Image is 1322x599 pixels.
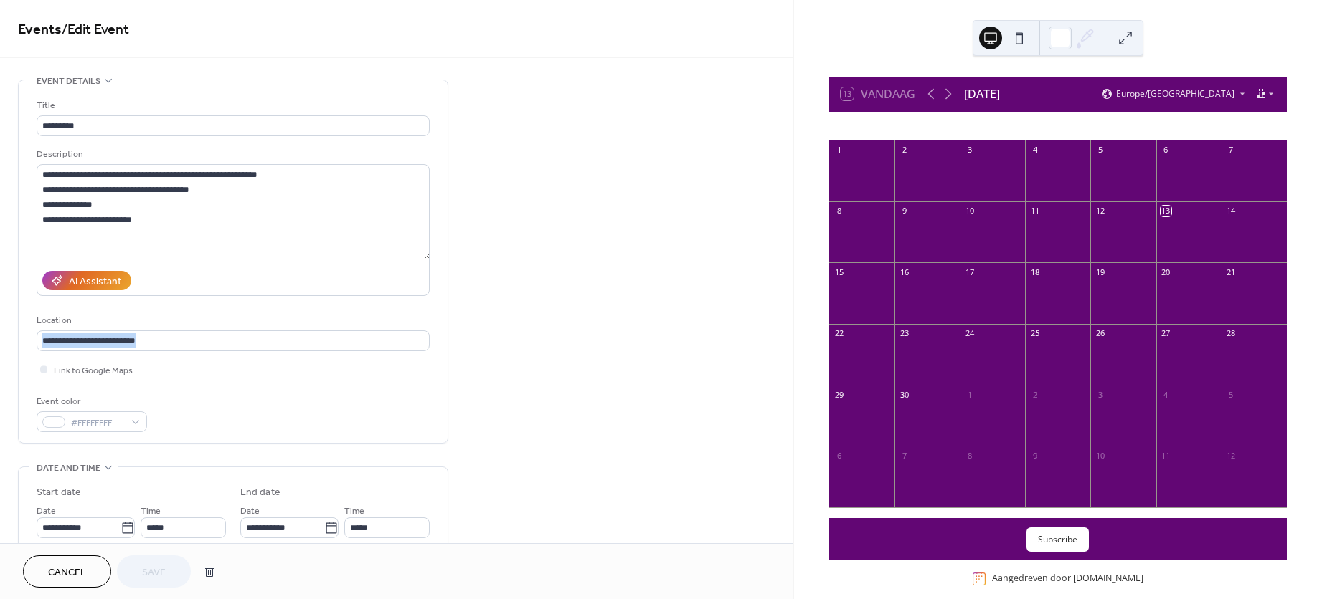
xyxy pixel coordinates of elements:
[1089,112,1151,140] div: vr.
[1029,145,1040,155] div: 4
[964,206,975,216] div: 10
[899,267,910,277] div: 16
[1226,206,1237,216] div: 14
[240,504,260,519] span: Date
[344,504,364,519] span: Time
[834,267,844,277] div: 15
[1073,572,1143,585] a: [DOMAIN_NAME]
[37,394,144,409] div: Event color
[37,147,427,162] div: Description
[1161,145,1171,155] div: 6
[1026,527,1089,552] button: Subscribe
[964,450,975,461] div: 8
[1226,389,1237,400] div: 5
[1161,450,1171,461] div: 11
[834,206,844,216] div: 8
[1095,328,1105,339] div: 26
[899,450,910,461] div: 7
[18,16,62,44] a: Events
[1213,112,1275,140] div: zo.
[37,313,427,328] div: Location
[1029,206,1040,216] div: 11
[62,16,129,44] span: / Edit Event
[71,416,124,431] span: #FFFFFFFF
[1116,90,1234,98] span: Europe/[GEOGRAPHIC_DATA]
[834,328,844,339] div: 22
[1161,267,1171,277] div: 20
[834,389,844,400] div: 29
[37,461,100,476] span: Date and time
[37,74,100,89] span: Event details
[1095,389,1105,400] div: 3
[141,504,161,519] span: Time
[1226,145,1237,155] div: 7
[1095,267,1105,277] div: 19
[1161,206,1171,216] div: 13
[992,572,1143,585] div: Aangedreven door
[964,85,1000,102] div: [DATE]
[48,565,86,580] span: Cancel
[69,274,121,289] div: AI Assistant
[965,112,1027,140] div: wo.
[240,485,280,500] div: End date
[964,389,975,400] div: 1
[902,112,965,140] div: di.
[42,271,131,290] button: AI Assistant
[964,328,975,339] div: 24
[1029,450,1040,461] div: 9
[899,328,910,339] div: 23
[1029,389,1040,400] div: 2
[37,504,56,519] span: Date
[841,112,903,140] div: ma.
[834,145,844,155] div: 1
[1029,267,1040,277] div: 18
[834,450,844,461] div: 6
[1151,112,1214,140] div: za.
[1161,389,1171,400] div: 4
[37,485,81,500] div: Start date
[899,145,910,155] div: 2
[899,206,910,216] div: 9
[37,98,427,113] div: Title
[1029,328,1040,339] div: 25
[964,267,975,277] div: 17
[1027,112,1090,140] div: do.
[1161,328,1171,339] div: 27
[1226,328,1237,339] div: 28
[23,555,111,588] button: Cancel
[1226,267,1237,277] div: 21
[964,145,975,155] div: 3
[54,363,133,378] span: Link to Google Maps
[1095,206,1105,216] div: 12
[899,389,910,400] div: 30
[1095,450,1105,461] div: 10
[1226,450,1237,461] div: 12
[1095,145,1105,155] div: 5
